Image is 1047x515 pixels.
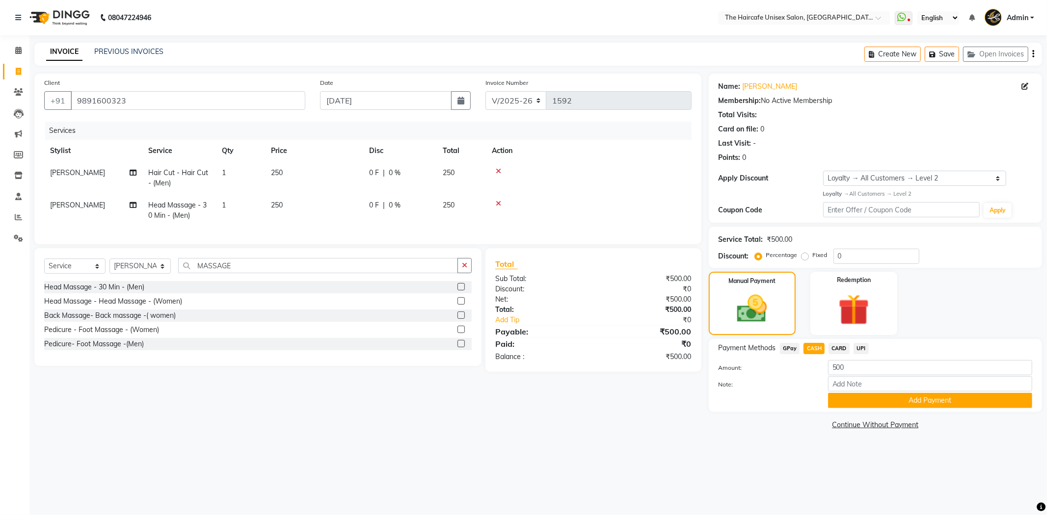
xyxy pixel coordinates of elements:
[44,140,142,162] th: Stylist
[719,81,741,92] div: Name:
[389,168,401,178] span: 0 %
[108,4,151,31] b: 08047224946
[766,251,798,259] label: Percentage
[963,47,1028,62] button: Open Invoices
[719,96,761,106] div: Membership:
[593,326,699,337] div: ₹500.00
[44,282,144,292] div: Head Massage - 30 Min - (Men)
[437,140,486,162] th: Total
[780,343,800,354] span: GPay
[984,203,1012,218] button: Apply
[488,315,611,325] a: Add Tip
[813,251,828,259] label: Fixed
[271,201,283,209] span: 250
[488,338,593,350] div: Paid:
[94,47,163,56] a: PREVIOUS INVOICES
[719,138,752,149] div: Last Visit:
[823,190,849,197] strong: Loyalty →
[728,277,776,285] label: Manual Payment
[828,393,1032,408] button: Add Payment
[985,9,1002,26] img: Admin
[593,274,699,284] div: ₹500.00
[265,140,363,162] th: Price
[719,96,1032,106] div: No Active Membership
[837,276,871,284] label: Redemption
[383,200,385,210] span: |
[828,376,1032,391] input: Add Note
[216,140,265,162] th: Qty
[719,110,757,120] div: Total Visits:
[743,81,798,92] a: [PERSON_NAME]
[488,305,593,315] div: Total:
[71,91,305,110] input: Search by Name/Mobile/Email/Code
[46,43,82,61] a: INVOICE
[383,168,385,178] span: |
[44,325,159,335] div: Pedicure - Foot Massage - (Women)
[488,352,593,362] div: Balance :
[753,138,756,149] div: -
[363,140,437,162] th: Disc
[44,91,72,110] button: +91
[50,168,105,177] span: [PERSON_NAME]
[25,4,92,31] img: logo
[369,200,379,210] span: 0 F
[320,78,333,87] label: Date
[44,339,144,349] div: Pedicure- Foot Massage -(Men)
[767,234,793,245] div: ₹500.00
[761,124,765,134] div: 0
[222,168,226,177] span: 1
[727,291,777,326] img: _cash.svg
[593,338,699,350] div: ₹0
[823,190,1032,198] div: All Customers → Level 2
[823,202,980,217] input: Enter Offer / Coupon Code
[611,315,699,325] div: ₹0
[719,251,749,261] div: Discount:
[828,360,1032,375] input: Amount
[222,201,226,209] span: 1
[495,259,518,269] span: Total
[925,47,959,62] button: Save
[593,284,699,294] div: ₹0
[864,47,921,62] button: Create New
[486,140,692,162] th: Action
[488,326,593,337] div: Payable:
[485,78,528,87] label: Invoice Number
[44,296,182,307] div: Head Massage - Head Massage - (Women)
[719,343,776,353] span: Payment Methods
[45,122,699,140] div: Services
[44,310,176,321] div: Back Massage- Back massage -( women)
[593,352,699,362] div: ₹500.00
[44,78,60,87] label: Client
[854,343,869,354] span: UPI
[711,420,1040,430] a: Continue Without Payment
[488,284,593,294] div: Discount:
[178,258,458,273] input: Search or Scan
[271,168,283,177] span: 250
[443,201,455,209] span: 250
[148,201,207,220] span: Head Massage - 30 Min - (Men)
[50,201,105,209] span: [PERSON_NAME]
[719,153,741,163] div: Points:
[142,140,216,162] th: Service
[488,274,593,284] div: Sub Total:
[711,380,821,389] label: Note:
[443,168,455,177] span: 250
[389,200,401,210] span: 0 %
[711,363,821,372] label: Amount:
[829,290,879,329] img: _gift.svg
[1007,13,1028,23] span: Admin
[719,234,763,245] div: Service Total:
[148,168,208,187] span: Hair Cut - Hair Cut - (Men)
[829,343,850,354] span: CARD
[804,343,825,354] span: CASH
[719,205,823,215] div: Coupon Code
[743,153,747,163] div: 0
[488,294,593,305] div: Net:
[719,124,759,134] div: Card on file:
[369,168,379,178] span: 0 F
[593,305,699,315] div: ₹500.00
[719,173,823,183] div: Apply Discount
[593,294,699,305] div: ₹500.00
